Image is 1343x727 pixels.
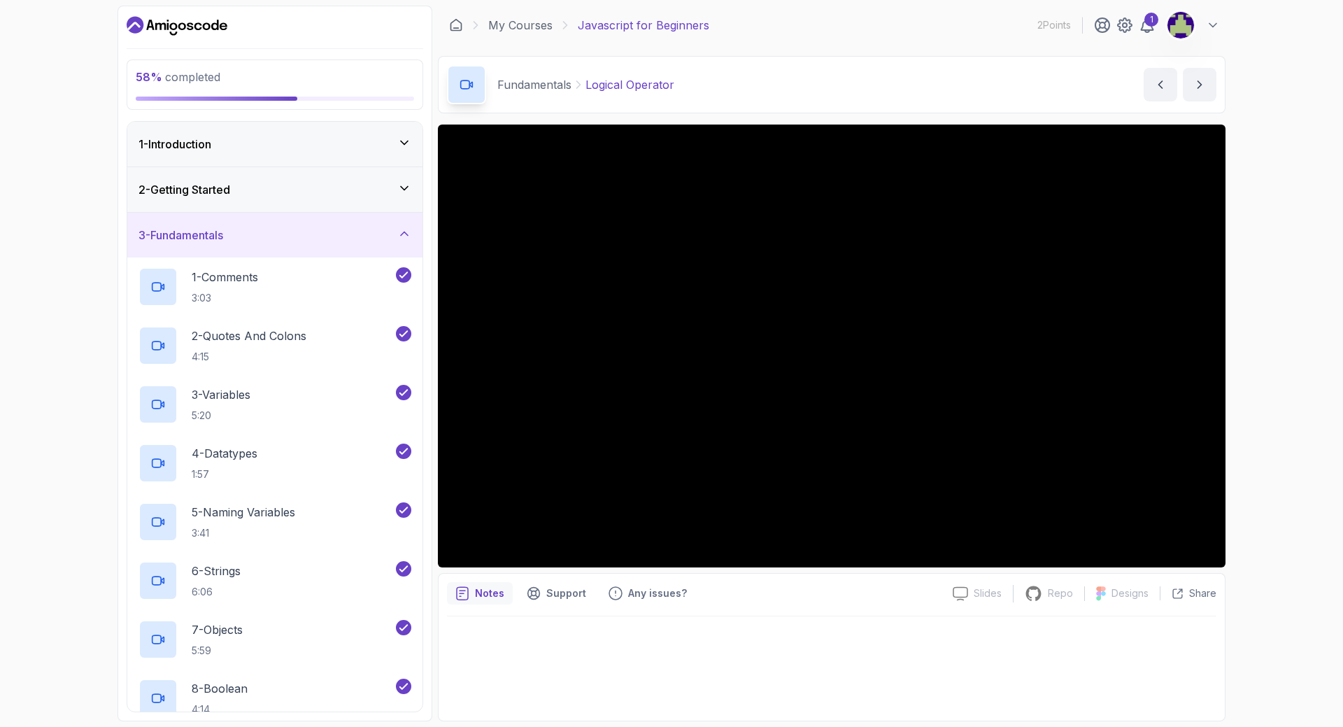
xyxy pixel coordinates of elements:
p: Fundamentals [497,76,571,93]
p: 8 - Boolean [192,680,248,697]
button: Share [1160,586,1216,600]
button: 1-Introduction [127,122,422,167]
button: user profile image [1167,11,1220,39]
p: 6 - Strings [192,563,241,579]
button: Feedback button [600,582,695,605]
button: 5-Naming Variables3:41 [138,502,411,542]
button: 1-Comments3:03 [138,267,411,306]
p: 4 - Datatypes [192,445,257,462]
h3: 2 - Getting Started [138,181,230,198]
button: previous content [1144,68,1177,101]
button: 4-Datatypes1:57 [138,444,411,483]
p: 4:15 [192,350,306,364]
h3: 1 - Introduction [138,136,211,153]
p: 4:14 [192,703,248,717]
button: 3-Variables5:20 [138,385,411,424]
button: 2-Getting Started [127,167,422,212]
p: Designs [1111,586,1149,600]
p: 5:59 [192,644,243,658]
a: 1 [1139,17,1156,34]
p: 3:41 [192,526,295,540]
p: 2 - Quotes And Colons [192,327,306,344]
p: 2 Points [1037,18,1071,32]
p: 5 - Naming Variables [192,504,295,521]
p: 7 - Objects [192,621,243,638]
iframe: 20 - Logical Operator [438,125,1225,567]
p: Javascript for Beginners [578,17,709,34]
p: Repo [1048,586,1073,600]
button: Support button [518,582,595,605]
p: Logical Operator [585,76,674,93]
a: Dashboard [449,18,463,32]
p: Support [546,586,586,600]
p: Any issues? [628,586,687,600]
div: 1 [1144,13,1158,27]
p: Notes [475,586,504,600]
button: 8-Boolean4:14 [138,679,411,718]
p: 1 - Comments [192,269,258,285]
a: My Courses [488,17,553,34]
button: 3-Fundamentals [127,213,422,257]
img: user profile image [1167,12,1194,38]
p: 1:57 [192,467,257,481]
p: 5:20 [192,409,250,423]
p: 3:03 [192,291,258,305]
span: completed [136,70,220,84]
button: 7-Objects5:59 [138,620,411,659]
button: 6-Strings6:06 [138,561,411,600]
h3: 3 - Fundamentals [138,227,223,243]
a: Dashboard [127,15,227,37]
button: 2-Quotes And Colons4:15 [138,326,411,365]
p: Share [1189,586,1216,600]
p: 6:06 [192,585,241,599]
button: notes button [447,582,513,605]
p: 3 - Variables [192,386,250,403]
span: 58 % [136,70,162,84]
p: Slides [974,586,1002,600]
button: next content [1183,68,1216,101]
